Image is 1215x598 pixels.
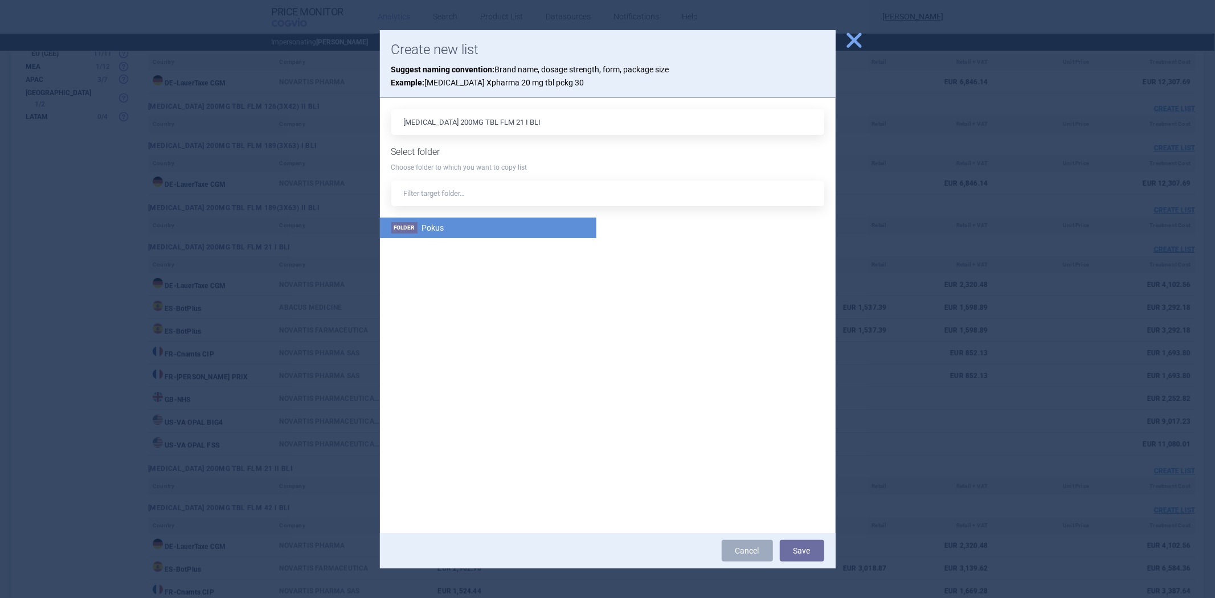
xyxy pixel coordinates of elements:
[722,540,773,562] a: Cancel
[422,223,444,232] span: Pokus
[391,146,824,157] h1: Select folder
[391,63,824,89] p: Brand name, dosage strength, form, package size [MEDICAL_DATA] Xpharma 20 mg tbl pckg 30
[391,42,824,58] h1: Create new list
[391,65,495,74] strong: Suggest naming convention:
[391,181,824,206] input: Filter target folder…
[391,222,418,234] span: Folder
[391,109,824,135] input: List name
[391,78,425,87] strong: Example:
[391,163,824,173] p: Choose folder to which you want to copy list
[780,540,824,562] button: Save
